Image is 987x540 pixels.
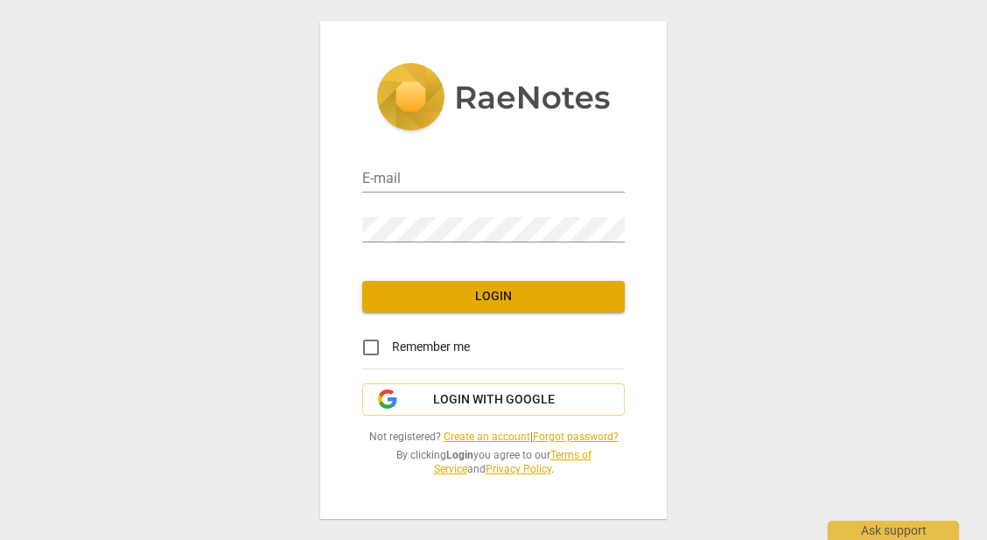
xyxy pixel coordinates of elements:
[392,338,470,356] span: Remember me
[446,449,473,461] b: Login
[486,463,551,475] a: Privacy Policy
[362,448,625,477] span: By clicking you agree to our and .
[362,281,625,312] button: Login
[376,63,611,135] img: 5ac2273c67554f335776073100b6d88f.svg
[376,288,611,305] span: Login
[444,431,530,443] a: Create an account
[433,391,555,409] span: Login with Google
[362,383,625,417] button: Login with Google
[533,431,619,443] a: Forgot password?
[828,521,959,540] div: Ask support
[434,449,591,476] a: Terms of Service
[362,430,625,445] span: Not registered? |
